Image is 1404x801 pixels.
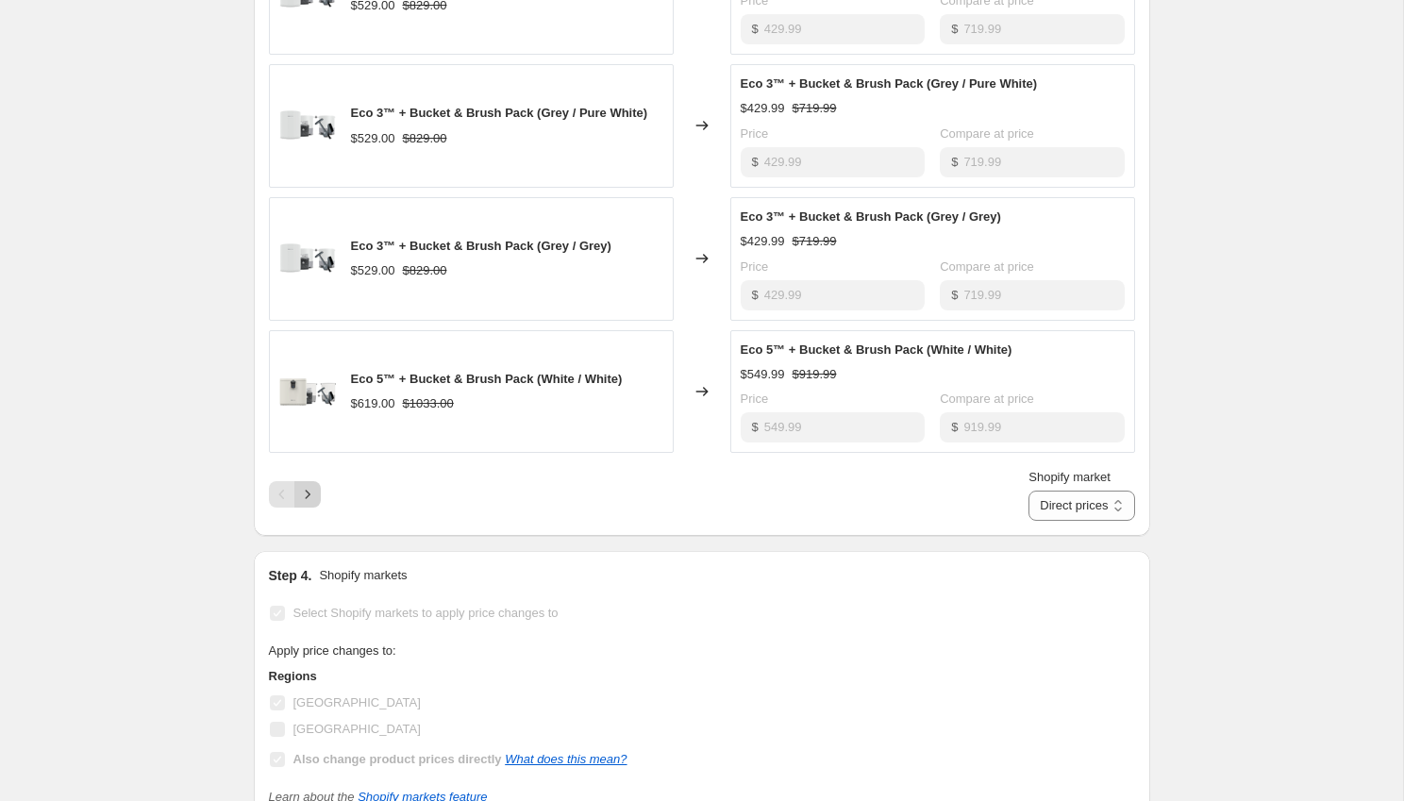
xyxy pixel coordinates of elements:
[293,752,502,766] b: Also change product prices directly
[403,394,454,413] strike: $1033.00
[294,481,321,508] button: Next
[752,420,759,434] span: $
[505,752,627,766] a: What does this mean?
[951,420,958,434] span: $
[741,99,785,118] div: $429.99
[951,288,958,302] span: $
[351,239,611,253] span: Eco 3™ + Bucket & Brush Pack (Grey / Grey)
[793,99,837,118] strike: $719.99
[351,129,395,148] div: $529.00
[741,365,785,384] div: $549.99
[741,259,769,274] span: Price
[269,481,321,508] nav: Pagination
[269,667,627,686] h3: Regions
[940,392,1034,406] span: Compare at price
[279,230,336,287] img: FC-Eco3_Bucket_Brush_80x.png
[269,566,312,585] h2: Step 4.
[403,261,447,280] strike: $829.00
[351,106,648,120] span: Eco 3™ + Bucket & Brush Pack (Grey / Pure White)
[752,155,759,169] span: $
[752,22,759,36] span: $
[351,372,623,386] span: Eco 5™ + Bucket & Brush Pack (White / White)
[403,129,447,148] strike: $829.00
[940,126,1034,141] span: Compare at price
[741,126,769,141] span: Price
[269,643,396,658] span: Apply price changes to:
[293,695,421,709] span: [GEOGRAPHIC_DATA]
[293,722,421,736] span: [GEOGRAPHIC_DATA]
[351,261,395,280] div: $529.00
[279,97,336,154] img: FC-Eco3_Bucket_Brush_80x.png
[741,76,1038,91] span: Eco 3™ + Bucket & Brush Pack (Grey / Pure White)
[741,209,1001,224] span: Eco 3™ + Bucket & Brush Pack (Grey / Grey)
[1028,470,1111,484] span: Shopify market
[940,259,1034,274] span: Compare at price
[279,363,336,420] img: FC-Eco5_Bucket_Brush_80x.png
[741,232,785,251] div: $429.99
[293,606,559,620] span: Select Shopify markets to apply price changes to
[793,365,837,384] strike: $919.99
[319,566,407,585] p: Shopify markets
[752,288,759,302] span: $
[741,392,769,406] span: Price
[951,22,958,36] span: $
[351,394,395,413] div: $619.00
[951,155,958,169] span: $
[793,232,837,251] strike: $719.99
[741,342,1012,357] span: Eco 5™ + Bucket & Brush Pack (White / White)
